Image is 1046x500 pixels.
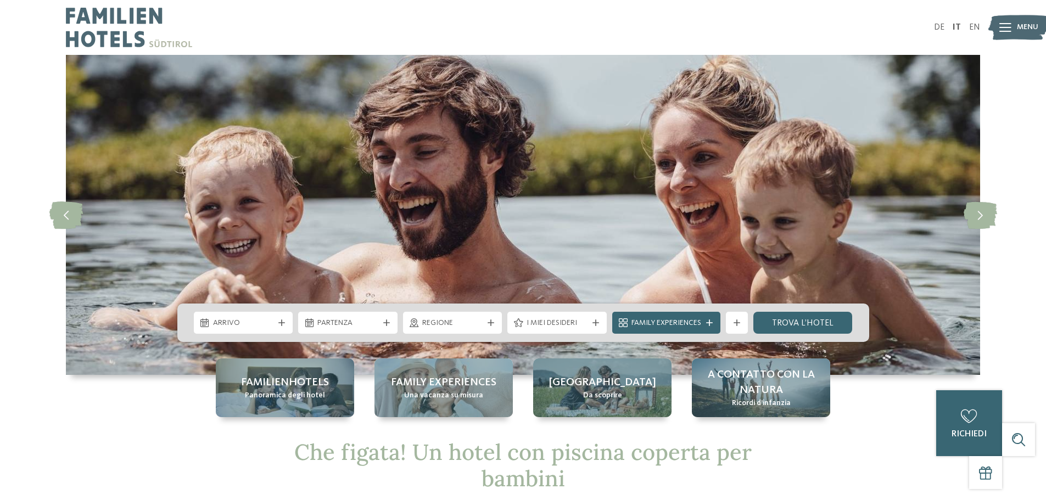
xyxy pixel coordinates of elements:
[934,23,944,32] a: DE
[422,318,483,329] span: Regione
[969,23,980,32] a: EN
[1017,22,1038,33] span: Menu
[374,358,513,417] a: Cercate un hotel con piscina coperta per bambini in Alto Adige? Family experiences Una vacanza su...
[583,390,622,401] span: Da scoprire
[753,312,853,334] a: trova l’hotel
[703,367,819,398] span: A contatto con la natura
[213,318,274,329] span: Arrivo
[533,358,672,417] a: Cercate un hotel con piscina coperta per bambini in Alto Adige? [GEOGRAPHIC_DATA] Da scoprire
[952,430,987,439] span: richiedi
[317,318,378,329] span: Partenza
[936,390,1002,456] a: richiedi
[732,398,791,409] span: Ricordi d’infanzia
[953,23,961,32] a: IT
[294,438,752,492] span: Che figata! Un hotel con piscina coperta per bambini
[527,318,588,329] span: I miei desideri
[549,375,656,390] span: [GEOGRAPHIC_DATA]
[66,55,980,375] img: Cercate un hotel con piscina coperta per bambini in Alto Adige?
[245,390,325,401] span: Panoramica degli hotel
[216,358,354,417] a: Cercate un hotel con piscina coperta per bambini in Alto Adige? Familienhotels Panoramica degli h...
[631,318,701,329] span: Family Experiences
[391,375,496,390] span: Family experiences
[692,358,830,417] a: Cercate un hotel con piscina coperta per bambini in Alto Adige? A contatto con la natura Ricordi ...
[404,390,483,401] span: Una vacanza su misura
[241,375,329,390] span: Familienhotels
